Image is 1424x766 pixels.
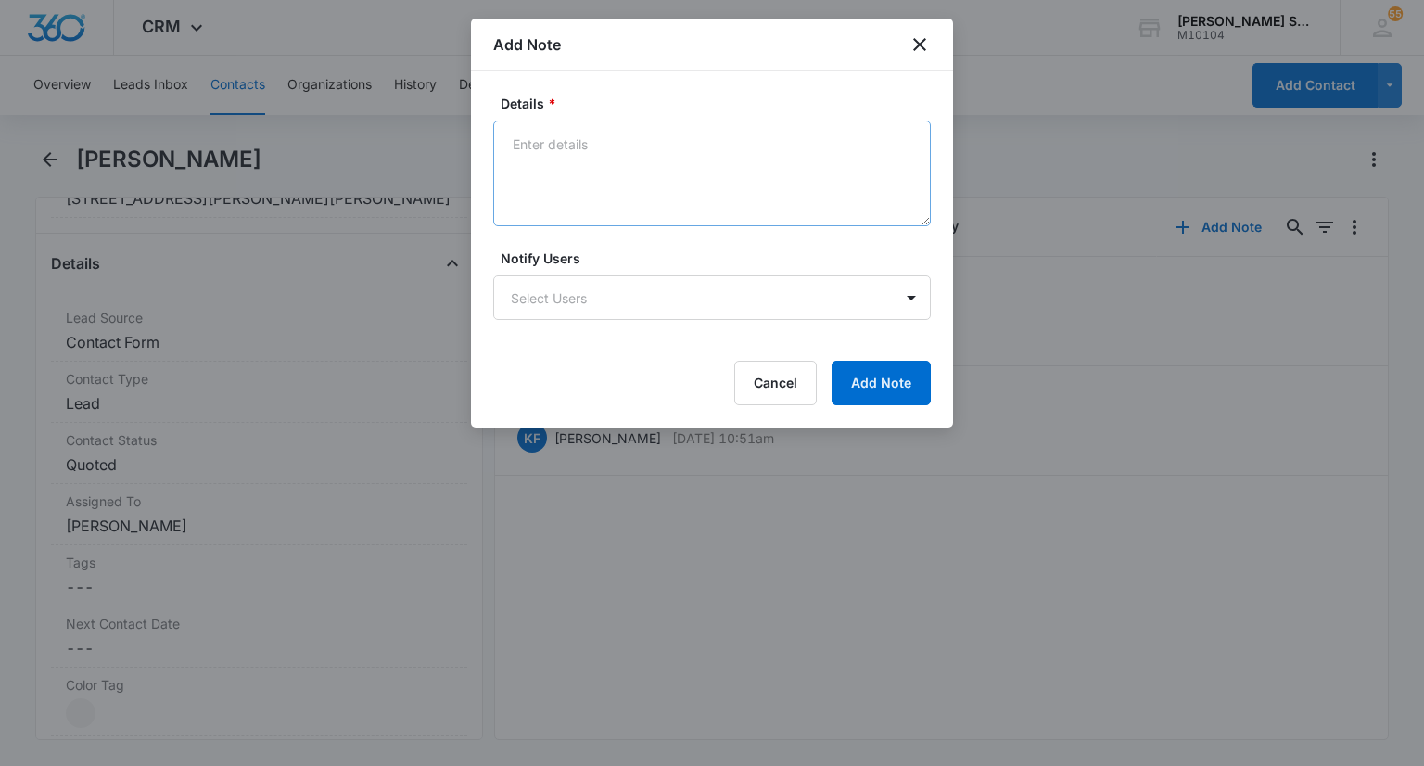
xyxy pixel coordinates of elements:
button: Cancel [734,361,817,405]
label: Notify Users [501,249,938,268]
label: Details [501,94,938,113]
button: Add Note [832,361,931,405]
button: close [909,33,931,56]
h1: Add Note [493,33,561,56]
